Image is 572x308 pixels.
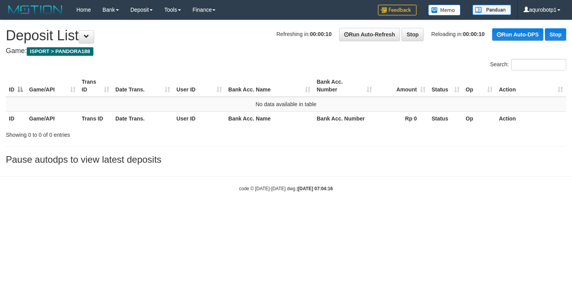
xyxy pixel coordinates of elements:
th: Action [496,111,566,126]
th: Status: activate to sort column ascending [429,75,463,97]
th: ID: activate to sort column descending [6,75,26,97]
span: Refreshing in: [276,31,331,37]
th: Op: activate to sort column ascending [463,75,496,97]
th: Trans ID: activate to sort column ascending [79,75,112,97]
th: Game/API [26,111,79,126]
a: Run Auto-DPS [492,28,543,41]
th: User ID: activate to sort column ascending [173,75,225,97]
th: Amount: activate to sort column ascending [375,75,429,97]
th: Rp 0 [375,111,429,126]
th: Date Trans.: activate to sort column ascending [112,75,174,97]
th: Op [463,111,496,126]
img: Button%20Memo.svg [428,5,461,15]
th: Bank Acc. Number [314,111,375,126]
div: Showing 0 to 0 of 0 entries [6,128,233,139]
th: ID [6,111,26,126]
th: User ID [173,111,225,126]
a: Stop [401,28,424,41]
strong: 00:00:10 [310,31,332,37]
th: Bank Acc. Name [225,111,314,126]
strong: [DATE] 07:04:16 [298,186,333,191]
th: Action: activate to sort column ascending [496,75,566,97]
th: Status [429,111,463,126]
th: Trans ID [79,111,112,126]
h4: Game: [6,47,566,55]
th: Bank Acc. Number: activate to sort column ascending [314,75,375,97]
small: code © [DATE]-[DATE] dwg | [239,186,333,191]
a: Run Auto-Refresh [339,28,400,41]
h1: Deposit List [6,28,566,43]
img: MOTION_logo.png [6,4,65,15]
th: Date Trans. [112,111,174,126]
h3: Pause autodps to view latest deposits [6,155,566,165]
th: Game/API: activate to sort column ascending [26,75,79,97]
input: Search: [511,59,566,71]
td: No data available in table [6,97,566,112]
img: Feedback.jpg [378,5,417,15]
th: Bank Acc. Name: activate to sort column ascending [225,75,314,97]
img: panduan.png [472,5,511,15]
label: Search: [490,59,566,71]
span: Reloading in: [431,31,485,37]
strong: 00:00:10 [463,31,485,37]
a: Stop [545,28,566,41]
span: ISPORT > PANDORA188 [27,47,93,56]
